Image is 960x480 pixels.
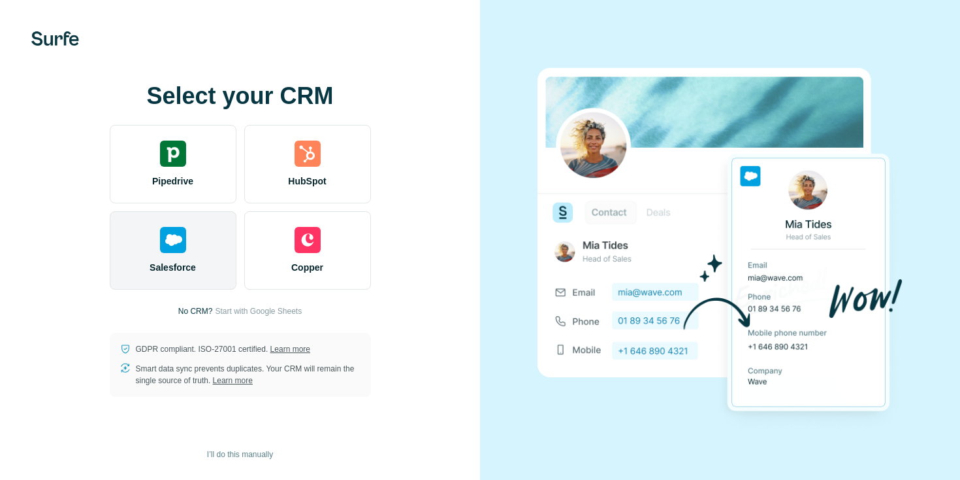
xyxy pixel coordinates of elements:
[215,305,302,317] button: Start with Google Sheets
[270,345,310,354] a: Learn more
[31,31,79,46] img: Surfe's logo
[295,227,321,253] img: copper's logo
[207,449,273,460] span: I’ll do this manually
[537,46,903,434] img: SALESFORCE image
[160,141,186,167] img: pipedrive's logo
[136,363,360,386] p: Smart data sync prevents duplicates. Your CRM will remain the single source of truth.
[198,445,282,464] button: I’ll do this manually
[110,83,371,109] h1: Select your CRM
[178,305,213,317] p: No CRM?
[288,175,326,188] span: HubSpot
[150,261,196,274] span: Salesforce
[160,227,186,253] img: salesforce's logo
[136,343,310,355] p: GDPR compliant. ISO-27001 certified.
[295,141,321,167] img: hubspot's logo
[291,261,323,274] span: Copper
[152,175,193,188] span: Pipedrive
[213,376,253,385] a: Learn more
